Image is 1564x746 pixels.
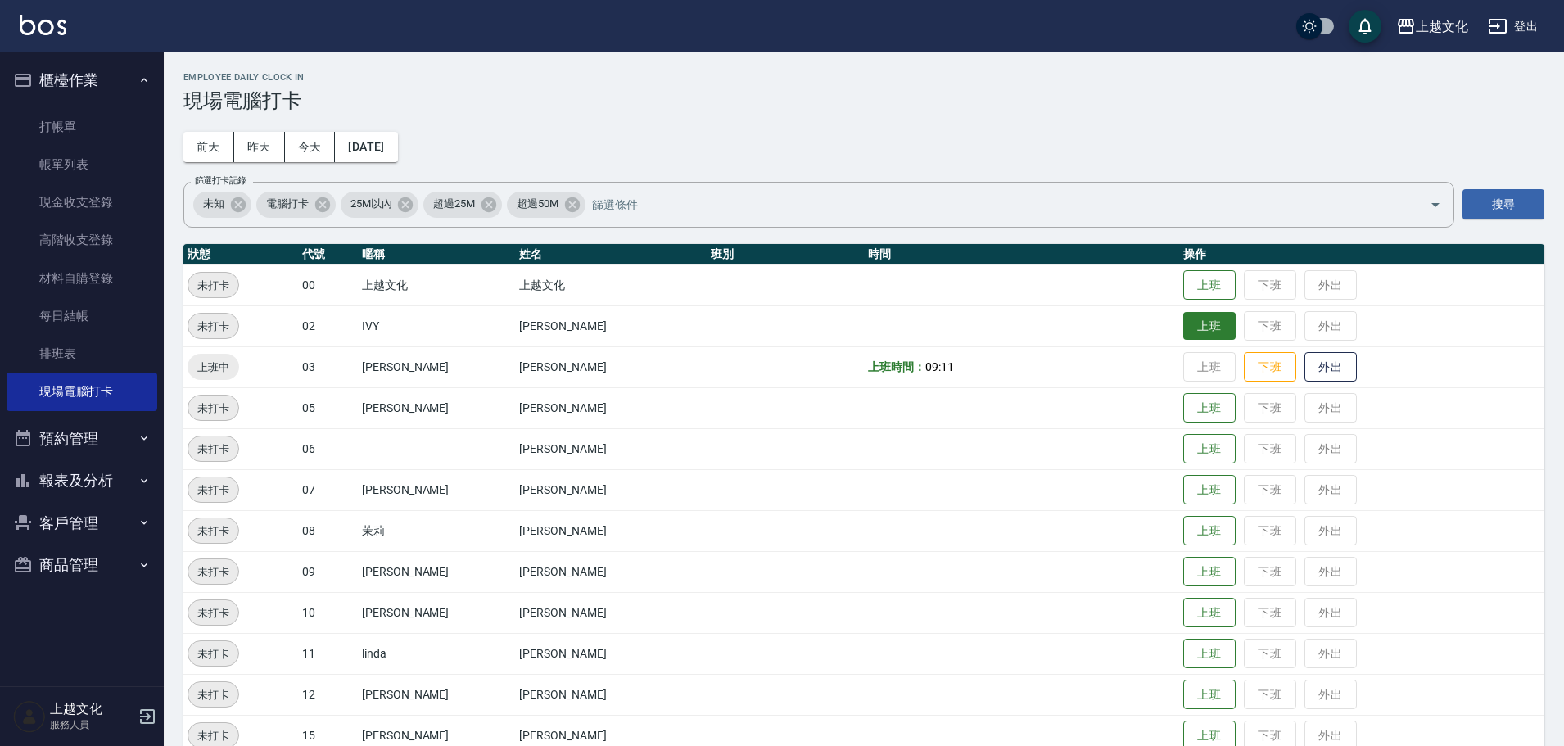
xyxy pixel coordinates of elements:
[188,400,238,417] span: 未打卡
[1416,16,1468,37] div: 上越文化
[515,428,707,469] td: [PERSON_NAME]
[1244,352,1296,382] button: 下班
[358,346,515,387] td: [PERSON_NAME]
[358,244,515,265] th: 暱稱
[188,645,238,662] span: 未打卡
[515,387,707,428] td: [PERSON_NAME]
[7,59,157,102] button: 櫃檯作業
[707,244,864,265] th: 班別
[7,297,157,335] a: 每日結帳
[341,196,402,212] span: 25M以內
[507,192,585,218] div: 超過50M
[423,196,485,212] span: 超過25M
[7,260,157,297] a: 材料自購登錄
[515,510,707,551] td: [PERSON_NAME]
[1183,516,1236,546] button: 上班
[13,700,46,733] img: Person
[515,305,707,346] td: [PERSON_NAME]
[7,459,157,502] button: 報表及分析
[358,510,515,551] td: 茉莉
[1349,10,1381,43] button: save
[1183,434,1236,464] button: 上班
[1183,393,1236,423] button: 上班
[50,717,133,732] p: 服務人員
[1183,680,1236,710] button: 上班
[1462,189,1544,219] button: 搜尋
[183,72,1544,83] h2: Employee Daily Clock In
[183,132,234,162] button: 前天
[183,89,1544,112] h3: 現場電腦打卡
[298,592,358,633] td: 10
[1183,270,1236,301] button: 上班
[7,502,157,545] button: 客戶管理
[864,244,1179,265] th: 時間
[256,196,319,212] span: 電腦打卡
[358,387,515,428] td: [PERSON_NAME]
[1304,352,1357,382] button: 外出
[515,633,707,674] td: [PERSON_NAME]
[20,15,66,35] img: Logo
[515,346,707,387] td: [PERSON_NAME]
[1183,475,1236,505] button: 上班
[50,701,133,717] h5: 上越文化
[256,192,336,218] div: 電腦打卡
[423,192,502,218] div: 超過25M
[298,633,358,674] td: 11
[925,360,954,373] span: 09:11
[868,360,925,373] b: 上班時間：
[358,633,515,674] td: linda
[188,522,238,540] span: 未打卡
[1183,312,1236,341] button: 上班
[7,544,157,586] button: 商品管理
[298,346,358,387] td: 03
[335,132,397,162] button: [DATE]
[1183,598,1236,628] button: 上班
[515,469,707,510] td: [PERSON_NAME]
[7,146,157,183] a: 帳單列表
[193,192,251,218] div: 未知
[234,132,285,162] button: 昨天
[298,551,358,592] td: 09
[358,469,515,510] td: [PERSON_NAME]
[358,264,515,305] td: 上越文化
[298,469,358,510] td: 07
[341,192,419,218] div: 25M以內
[507,196,568,212] span: 超過50M
[7,221,157,259] a: 高階收支登錄
[515,264,707,305] td: 上越文化
[358,305,515,346] td: IVY
[195,174,246,187] label: 篩選打卡記錄
[188,441,238,458] span: 未打卡
[358,551,515,592] td: [PERSON_NAME]
[188,686,238,703] span: 未打卡
[298,674,358,715] td: 12
[7,183,157,221] a: 現金收支登錄
[183,244,298,265] th: 狀態
[1422,192,1449,218] button: Open
[285,132,336,162] button: 今天
[7,108,157,146] a: 打帳單
[515,244,707,265] th: 姓名
[358,592,515,633] td: [PERSON_NAME]
[193,196,234,212] span: 未知
[1183,557,1236,587] button: 上班
[298,510,358,551] td: 08
[298,244,358,265] th: 代號
[188,277,238,294] span: 未打卡
[7,335,157,373] a: 排班表
[188,604,238,622] span: 未打卡
[188,318,238,335] span: 未打卡
[298,387,358,428] td: 05
[7,373,157,410] a: 現場電腦打卡
[298,264,358,305] td: 00
[188,482,238,499] span: 未打卡
[515,551,707,592] td: [PERSON_NAME]
[588,190,1401,219] input: 篩選條件
[7,418,157,460] button: 預約管理
[298,428,358,469] td: 06
[188,727,238,744] span: 未打卡
[1390,10,1475,43] button: 上越文化
[515,674,707,715] td: [PERSON_NAME]
[298,305,358,346] td: 02
[515,592,707,633] td: [PERSON_NAME]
